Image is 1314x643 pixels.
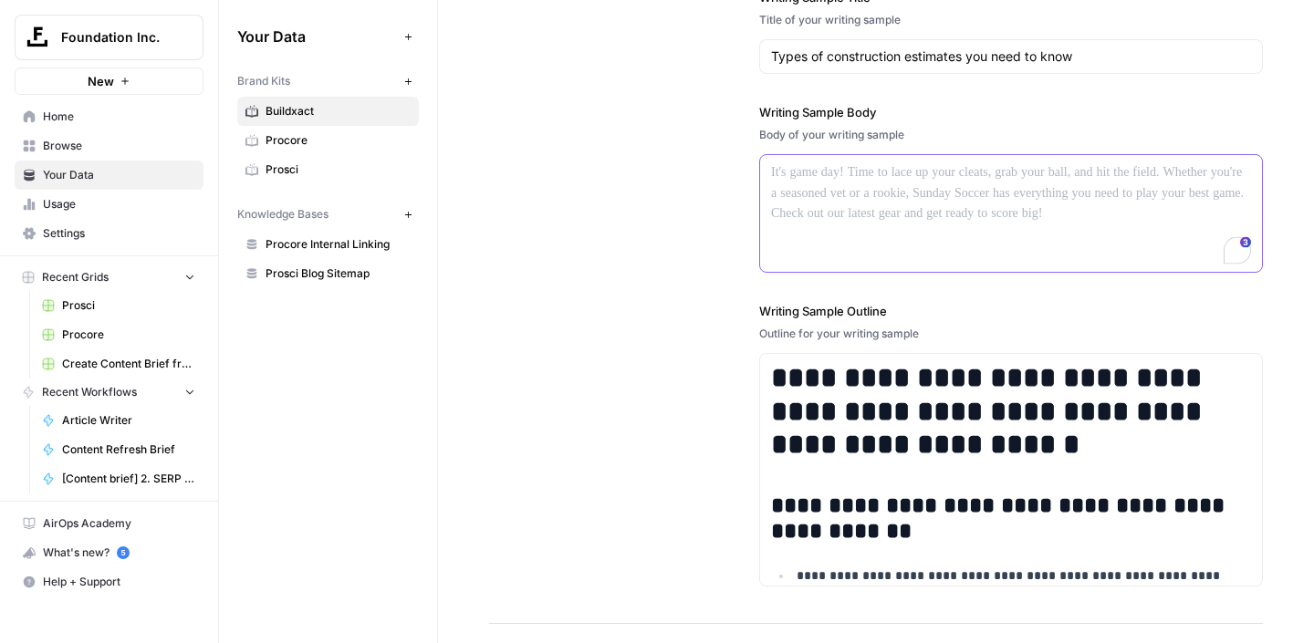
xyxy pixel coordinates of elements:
span: [Content brief] 2. SERP to Brief [62,471,195,487]
span: Content Refresh Brief [62,441,195,458]
a: Create Content Brief from Keyword - Fork Grid [34,349,203,379]
span: Procore [62,327,195,343]
span: Settings [43,225,195,242]
button: What's new? 5 [15,538,203,567]
a: Home [15,102,203,131]
span: Procore Internal Linking [266,236,411,253]
span: Your Data [237,26,397,47]
span: New [88,72,114,90]
text: 5 [120,548,125,557]
a: Browse [15,131,203,161]
a: Usage [15,190,203,219]
a: Prosci [34,291,203,320]
a: Your Data [15,161,203,190]
span: AirOps Academy [43,515,195,532]
span: Usage [43,196,195,213]
span: Buildxact [266,103,411,119]
span: Recent Workflows [42,384,137,400]
a: 5 [117,546,130,559]
span: Knowledge Bases [237,206,328,223]
a: Settings [15,219,203,248]
button: Recent Grids [15,264,203,291]
button: Help + Support [15,567,203,596]
span: Home [43,109,195,125]
div: Outline for your writing sample [759,326,1263,342]
a: AirOps Academy [15,509,203,538]
span: Recent Grids [42,269,109,285]
a: Content Refresh Brief [34,435,203,464]
button: Workspace: Foundation Inc. [15,15,203,60]
span: Browse [43,138,195,154]
a: Prosci [237,155,419,184]
button: Recent Workflows [15,379,203,406]
div: Title of your writing sample [759,12,1263,28]
a: Procore [237,126,419,155]
a: [Content brief] 2. SERP to Brief [34,464,203,493]
label: Writing Sample Outline [759,302,1263,320]
span: Brand Kits [237,73,290,89]
label: Writing Sample Body [759,103,1263,121]
span: Help + Support [43,574,195,590]
img: Foundation Inc. Logo [21,21,54,54]
button: New [15,67,203,95]
span: Your Data [43,167,195,183]
span: Foundation Inc. [61,28,172,47]
span: Prosci [62,297,195,314]
span: Procore [266,132,411,149]
div: Body of your writing sample [759,127,1263,143]
div: What's new? [16,539,203,566]
span: Create Content Brief from Keyword - Fork Grid [62,356,195,372]
span: Article Writer [62,412,195,429]
input: Game Day Gear Guide [771,47,1244,66]
span: Prosci Blog Sitemap [266,265,411,282]
a: Procore Internal Linking [237,230,419,259]
span: Prosci [266,161,411,178]
div: To enrich screen reader interactions, please activate Accessibility in Grammarly extension settings [760,155,1262,272]
a: Procore [34,320,203,349]
a: Prosci Blog Sitemap [237,259,419,288]
a: Article Writer [34,406,203,435]
a: Buildxact [237,97,419,126]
